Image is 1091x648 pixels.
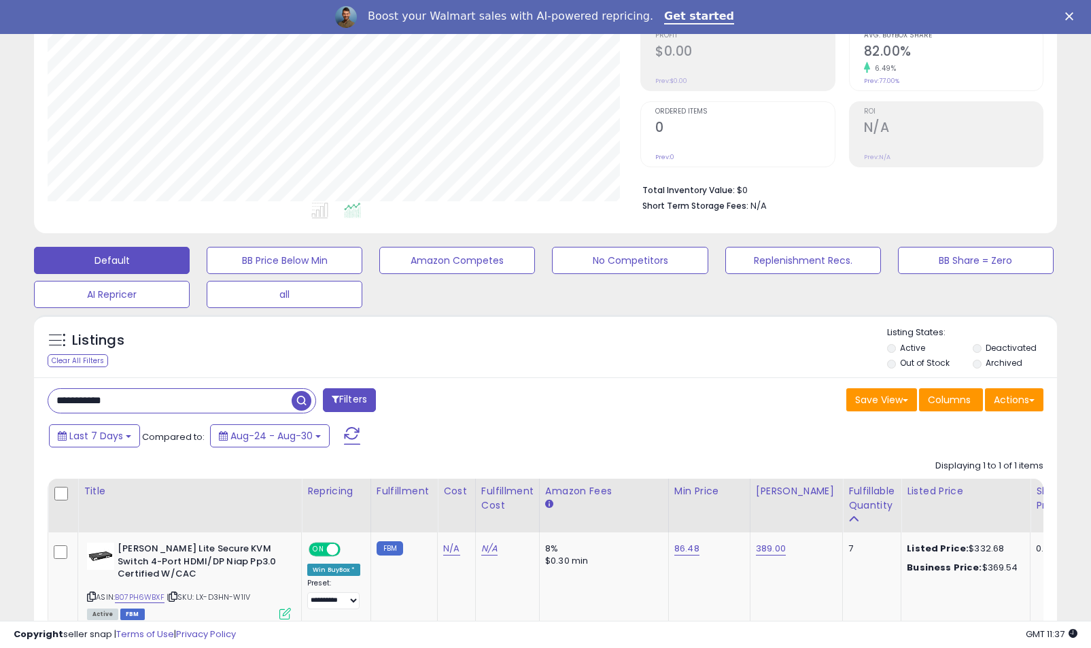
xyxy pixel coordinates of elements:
span: Avg. Buybox Share [864,32,1043,39]
div: $0.30 min [545,555,658,567]
div: Amazon Fees [545,484,663,498]
button: BB Price Below Min [207,247,362,274]
span: All listings currently available for purchase on Amazon [87,609,118,620]
button: Replenishment Recs. [725,247,881,274]
b: Total Inventory Value: [642,184,735,196]
div: Title [84,484,296,498]
b: Listed Price: [907,542,969,555]
span: Columns [928,393,971,407]
div: Min Price [674,484,744,498]
span: Last 7 Days [69,429,123,443]
span: Profit [655,32,834,39]
h2: N/A [864,120,1043,138]
h2: 82.00% [864,44,1043,62]
a: Terms of Use [116,628,174,641]
button: Actions [985,388,1043,411]
b: Short Term Storage Fees: [642,200,748,211]
span: ROI [864,108,1043,116]
button: Filters [323,388,376,412]
h2: 0 [655,120,834,138]
a: N/A [443,542,460,556]
a: 389.00 [756,542,786,556]
button: Save View [846,388,917,411]
div: Win BuyBox * [307,564,360,576]
small: Amazon Fees. [545,498,553,511]
button: BB Share = Zero [898,247,1054,274]
small: 6.49% [870,63,897,73]
h2: $0.00 [655,44,834,62]
button: all [207,281,362,308]
div: Close [1065,12,1079,20]
label: Archived [986,357,1022,369]
a: 86.48 [674,542,699,556]
span: Compared to: [142,430,205,443]
div: Boost your Walmart sales with AI-powered repricing. [368,10,653,23]
div: $332.68 [907,543,1020,555]
div: Displaying 1 to 1 of 1 items [935,460,1043,473]
button: No Competitors [552,247,708,274]
div: seller snap | | [14,628,236,641]
button: Aug-24 - Aug-30 [210,424,330,447]
div: Ship Price [1036,484,1063,513]
button: Default [34,247,190,274]
a: Get started [664,10,734,24]
h5: Listings [72,331,124,350]
div: Fulfillment Cost [481,484,534,513]
div: [PERSON_NAME] [756,484,837,498]
strong: Copyright [14,628,63,641]
div: Listed Price [907,484,1024,498]
button: AI Repricer [34,281,190,308]
span: ON [310,544,327,556]
div: Fulfillment [377,484,432,498]
a: Privacy Policy [176,628,236,641]
div: ASIN: [87,543,291,618]
b: [PERSON_NAME] Lite Secure KVM Switch 4-Port HDMI/DP Niap Pp3.0 Certified W/CAC [118,543,283,584]
button: Columns [919,388,983,411]
div: Repricing [307,484,365,498]
img: 31qRuBfoCSL._SL40_.jpg [87,543,114,570]
span: Aug-24 - Aug-30 [230,429,313,443]
button: Amazon Competes [379,247,535,274]
div: $369.54 [907,562,1020,574]
div: 8% [545,543,658,555]
div: 7 [848,543,890,555]
div: Clear All Filters [48,354,108,367]
label: Out of Stock [900,357,950,369]
div: Fulfillable Quantity [848,484,895,513]
span: FBM [120,609,145,620]
a: N/A [481,542,498,556]
li: $0 [642,181,1033,197]
b: Business Price: [907,561,982,574]
div: Cost [443,484,470,498]
div: Preset: [307,579,360,609]
small: Prev: $0.00 [655,77,687,85]
span: OFF [339,544,360,556]
p: Listing States: [887,326,1057,339]
a: B07PH6WBXF [115,592,164,603]
img: Profile image for Adrian [335,6,357,28]
label: Deactivated [986,342,1037,354]
small: Prev: N/A [864,153,890,161]
span: N/A [750,199,767,212]
small: Prev: 77.00% [864,77,899,85]
small: FBM [377,541,403,556]
label: Active [900,342,925,354]
small: Prev: 0 [655,153,674,161]
div: 0.00 [1036,543,1058,555]
button: Last 7 Days [49,424,140,447]
span: Ordered Items [655,108,834,116]
span: | SKU: LX-D3HN-W1IV [167,592,250,602]
span: 2025-09-8 11:37 GMT [1026,628,1077,641]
